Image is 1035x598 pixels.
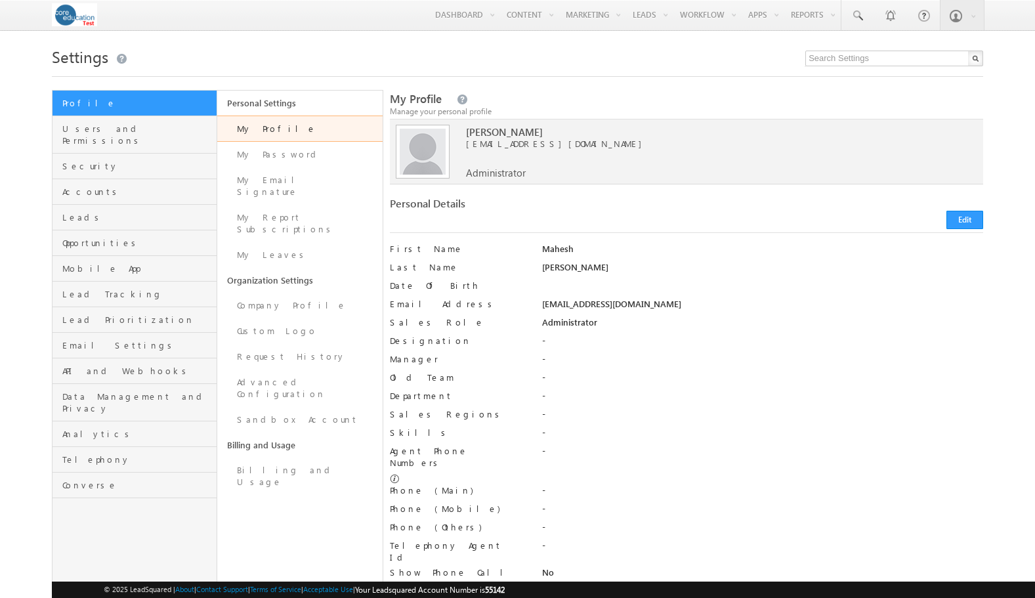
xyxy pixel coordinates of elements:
a: Profile [53,91,217,116]
span: My Profile [390,91,442,106]
span: Telephony [62,454,213,465]
label: Department [390,390,527,402]
div: - [542,445,984,463]
label: Skills [390,427,527,438]
a: Security [53,154,217,179]
label: Show Phone Call Popup [390,566,527,590]
a: Billing and Usage [217,433,382,458]
a: About [175,585,194,593]
a: Personal Settings [217,91,382,116]
span: 55142 [485,585,505,595]
a: Lead Prioritization [53,307,217,333]
a: API and Webhooks [53,358,217,384]
label: Designation [390,335,527,347]
span: Settings [52,46,108,67]
a: My Leaves [217,242,382,268]
span: Mobile App [62,263,213,274]
span: Administrator [466,167,526,179]
input: Search Settings [805,51,983,66]
div: [PERSON_NAME] [542,261,984,280]
label: Phone (Mobile) [390,503,500,515]
label: First Name [390,243,527,255]
a: My Report Subscriptions [217,205,382,242]
label: Phone (Others) [390,521,527,533]
div: - [542,335,984,353]
label: Date Of Birth [390,280,527,291]
label: Telephony Agent Id [390,540,527,563]
button: Edit [946,211,983,229]
label: Sales Role [390,316,527,328]
span: Leads [62,211,213,223]
a: Acceptable Use [303,585,353,593]
a: Lead Tracking [53,282,217,307]
div: - [542,390,984,408]
span: Profile [62,97,213,109]
a: Sandbox Account [217,407,382,433]
div: - [542,503,984,521]
span: Security [62,160,213,172]
a: Custom Logo [217,318,382,344]
a: Users and Permissions [53,116,217,154]
a: Email Settings [53,333,217,358]
a: My Password [217,142,382,167]
div: No [542,566,984,585]
a: Converse [53,473,217,498]
a: Opportunities [53,230,217,256]
label: Sales Regions [390,408,527,420]
label: Email Address [390,298,527,310]
a: Telephony [53,447,217,473]
div: - [542,408,984,427]
label: Old Team [390,372,527,383]
span: Analytics [62,428,213,440]
div: - [542,372,984,390]
div: - [542,521,984,540]
span: Opportunities [62,237,213,249]
a: Mobile App [53,256,217,282]
a: Request History [217,344,382,370]
span: [EMAIL_ADDRESS][DOMAIN_NAME] [466,138,941,150]
div: - [542,353,984,372]
div: - [542,484,984,503]
span: Your Leadsquared Account Number is [355,585,505,595]
span: Lead Tracking [62,288,213,300]
a: Organization Settings [217,268,382,293]
a: Data Management and Privacy [53,384,217,421]
div: Manage your personal profile [390,106,983,117]
div: [EMAIL_ADDRESS][DOMAIN_NAME] [542,298,984,316]
span: Email Settings [62,339,213,351]
span: Users and Permissions [62,123,213,146]
span: [PERSON_NAME] [466,126,941,138]
img: Custom Logo [52,3,97,26]
a: Billing and Usage [217,458,382,495]
a: Leads [53,205,217,230]
span: © 2025 LeadSquared | | | | | [104,584,505,596]
div: - [542,427,984,445]
a: Advanced Configuration [217,370,382,407]
span: Converse [62,479,213,491]
span: Accounts [62,186,213,198]
a: My Email Signature [217,167,382,205]
a: Contact Support [196,585,248,593]
a: Accounts [53,179,217,205]
span: Data Management and Privacy [62,391,213,414]
label: Last Name [390,261,527,273]
a: Terms of Service [250,585,301,593]
div: Personal Details [390,198,679,216]
a: Analytics [53,421,217,447]
div: - [542,540,984,558]
label: Manager [390,353,527,365]
a: Company Profile [217,293,382,318]
label: Phone (Main) [390,484,527,496]
div: Mahesh [542,243,984,261]
span: API and Webhooks [62,365,213,377]
label: Agent Phone Numbers [390,445,527,469]
div: Administrator [542,316,984,335]
a: My Profile [217,116,382,142]
span: Lead Prioritization [62,314,213,326]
